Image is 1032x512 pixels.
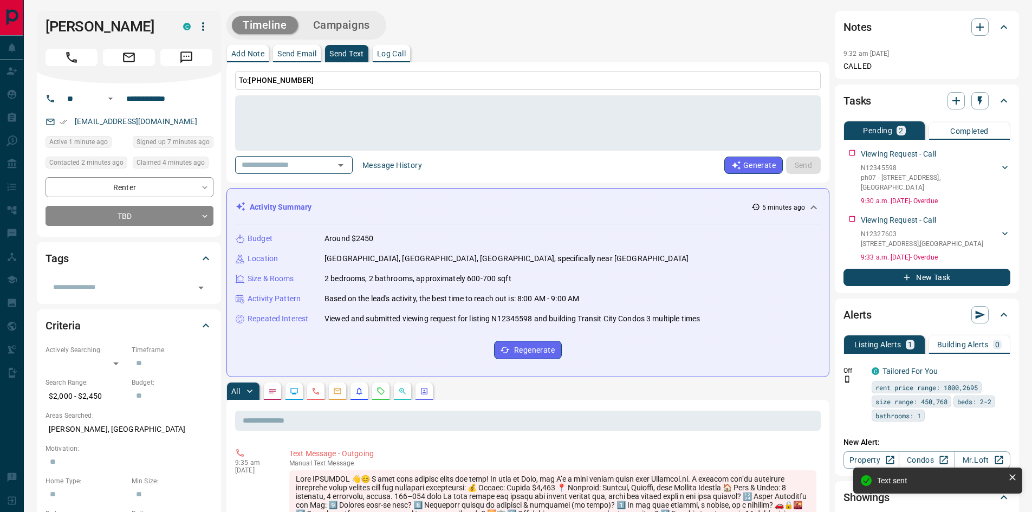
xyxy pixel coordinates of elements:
div: Notes [843,14,1010,40]
span: Email [103,49,155,66]
svg: Emails [333,387,342,396]
p: 9:30 a.m. [DATE] - Overdue [861,196,1010,206]
p: Home Type: [46,476,126,486]
div: N12345598ph07 - [STREET_ADDRESS],[GEOGRAPHIC_DATA] [861,161,1010,195]
p: [GEOGRAPHIC_DATA], [GEOGRAPHIC_DATA], [GEOGRAPHIC_DATA], specifically near [GEOGRAPHIC_DATA] [324,253,689,264]
div: Showings [843,484,1010,510]
p: Off [843,366,865,375]
a: Mr.Loft [955,451,1010,469]
button: Open [193,280,209,295]
p: N12327603 [861,229,983,239]
div: Tue Sep 16 2025 [133,157,213,172]
button: New Task [843,269,1010,286]
svg: Calls [311,387,320,396]
p: [DATE] [235,466,273,474]
button: Campaigns [302,16,381,34]
p: 1 [908,341,912,348]
span: bathrooms: 1 [875,410,921,421]
p: Text Message - Outgoing [289,448,816,459]
p: ph07 - [STREET_ADDRESS] , [GEOGRAPHIC_DATA] [861,173,999,192]
div: Alerts [843,302,1010,328]
a: Property [843,451,899,469]
div: Activity Summary5 minutes ago [236,197,820,217]
p: Completed [950,127,989,135]
p: Viewing Request - Call [861,215,936,226]
button: Timeline [232,16,298,34]
p: Send Text [329,50,364,57]
p: To: [235,71,821,90]
p: Actively Searching: [46,345,126,355]
svg: Listing Alerts [355,387,364,396]
h2: Alerts [843,306,872,323]
svg: Requests [377,387,385,396]
p: Motivation: [46,444,212,453]
p: Text Message [289,459,816,467]
p: 9:33 a.m. [DATE] - Overdue [861,252,1010,262]
p: Activity Pattern [248,293,301,304]
p: All [231,387,240,395]
p: 9:32 am [DATE] [843,50,890,57]
h2: Notes [843,18,872,36]
button: Generate [724,157,783,174]
span: Signed up 7 minutes ago [137,137,210,147]
button: Regenerate [494,341,562,359]
svg: Opportunities [398,387,407,396]
svg: Lead Browsing Activity [290,387,298,396]
p: Min Size: [132,476,212,486]
p: Search Range: [46,378,126,387]
div: Tue Sep 16 2025 [133,136,213,151]
div: Tue Sep 16 2025 [46,157,127,172]
p: Building Alerts [937,341,989,348]
div: Tue Sep 16 2025 [46,136,127,151]
span: Contacted 2 minutes ago [49,157,124,168]
p: Budget [248,233,272,244]
div: Text sent [877,476,1004,485]
div: N12327603[STREET_ADDRESS],[GEOGRAPHIC_DATA] [861,227,1010,251]
svg: Agent Actions [420,387,429,396]
div: Renter [46,177,213,197]
p: Location [248,253,278,264]
a: Tailored For You [882,367,938,375]
h2: Criteria [46,317,81,334]
a: [EMAIL_ADDRESS][DOMAIN_NAME] [75,117,197,126]
p: Activity Summary [250,202,311,213]
p: Send Email [277,50,316,57]
span: rent price range: 1800,2695 [875,382,978,393]
p: 2 bedrooms, 2 bathrooms, approximately 600-700 sqft [324,273,511,284]
div: Tags [46,245,212,271]
p: CALLED [843,61,1010,72]
p: Repeated Interest [248,313,308,325]
h2: Tasks [843,92,871,109]
p: Areas Searched: [46,411,212,420]
p: Size & Rooms [248,273,294,284]
span: Call [46,49,98,66]
button: Message History [356,157,429,174]
h2: Showings [843,489,890,506]
p: Pending [863,127,892,134]
p: [PERSON_NAME], [GEOGRAPHIC_DATA] [46,420,212,438]
p: N12345598 [861,163,999,173]
span: Message [160,49,212,66]
h1: [PERSON_NAME] [46,18,167,35]
p: 2 [899,127,903,134]
span: size range: 450,768 [875,396,947,407]
p: 9:35 am [235,459,273,466]
span: Active 1 minute ago [49,137,108,147]
div: Criteria [46,313,212,339]
p: Timeframe: [132,345,212,355]
p: Based on the lead's activity, the best time to reach out is: 8:00 AM - 9:00 AM [324,293,579,304]
svg: Email Verified [60,118,67,126]
p: 5 minutes ago [762,203,805,212]
button: Open [104,92,117,105]
p: Viewed and submitted viewing request for listing N12345598 and building Transit City Condos 3 mul... [324,313,700,325]
svg: Notes [268,387,277,396]
span: Claimed 4 minutes ago [137,157,205,168]
p: Add Note [231,50,264,57]
span: [PHONE_NUMBER] [249,76,314,85]
p: New Alert: [843,437,1010,448]
h2: Tags [46,250,68,267]
p: Viewing Request - Call [861,148,936,160]
div: TBD [46,206,213,226]
p: Log Call [377,50,406,57]
p: $2,000 - $2,450 [46,387,126,405]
